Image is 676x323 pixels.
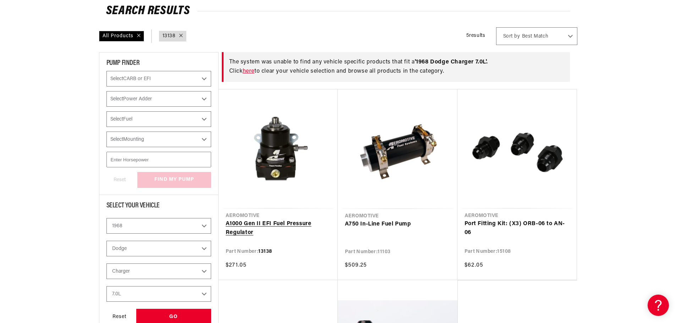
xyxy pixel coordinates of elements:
[106,111,211,127] select: Fuel
[106,71,211,87] select: CARB or EFI
[243,68,254,74] a: here
[106,263,211,279] select: Model
[106,152,211,167] input: Enter Horsepower
[106,286,211,302] select: Engine
[345,220,450,229] a: A750 In-Line Fuel Pump
[222,52,570,82] div: The system was unable to find any vehicle specific products that fit a Click to clear your vehicl...
[503,33,520,40] span: Sort by
[226,219,331,238] a: A1000 Gen II EFI Fuel Pressure Regulator
[415,59,488,65] span: ' 1968 Dodge Charger 7.0L '.
[106,202,211,211] div: Select Your Vehicle
[106,218,211,234] select: Year
[496,27,577,45] select: Sort by
[106,241,211,256] select: Make
[163,32,176,40] a: 13138
[465,219,570,238] a: Port Fitting Kit: (X3) ORB-06 to AN-06
[466,33,485,38] span: 5 results
[106,6,570,17] h2: Search Results
[106,60,140,67] span: PUMP FINDER
[106,91,211,107] select: Power Adder
[99,31,144,41] div: All Products
[106,132,211,147] select: Mounting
